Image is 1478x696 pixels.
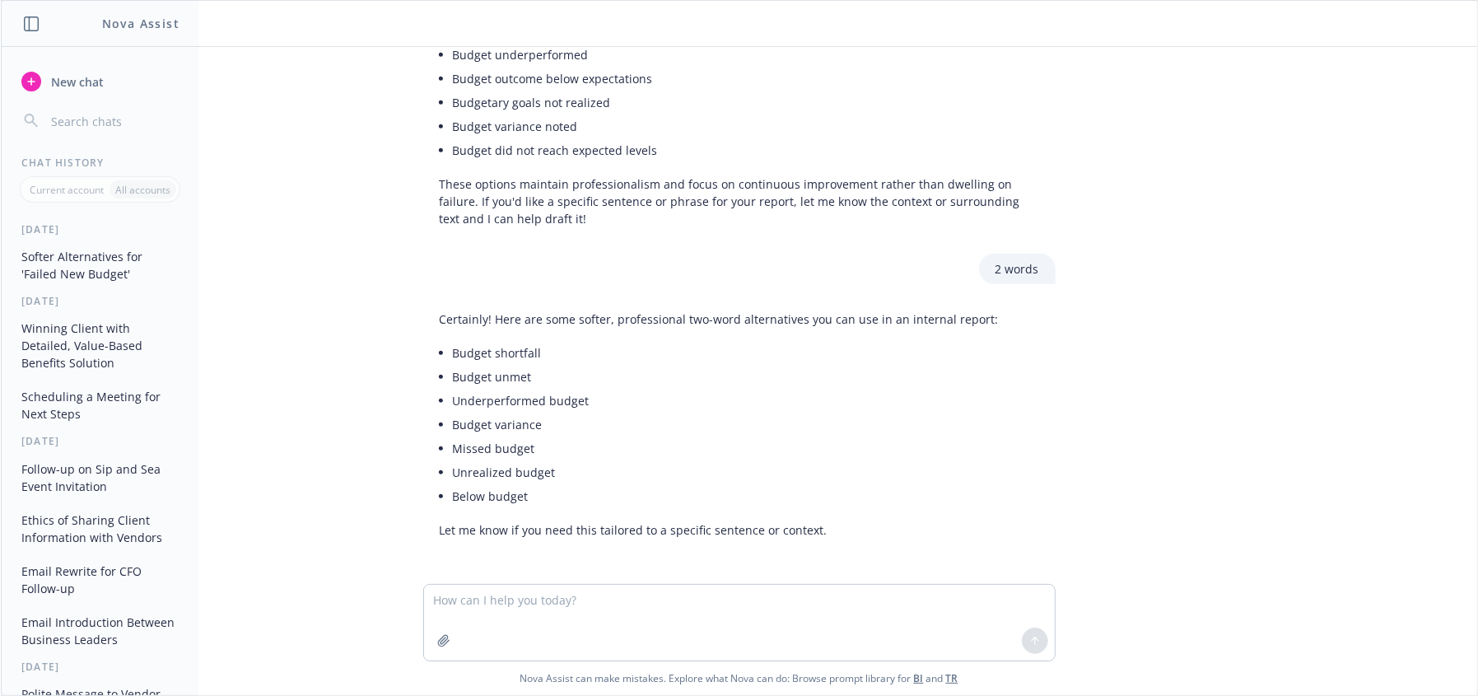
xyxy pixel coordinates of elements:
button: New chat [15,67,185,96]
div: [DATE] [2,434,198,448]
li: Budget underperformed [453,43,1039,67]
div: [DATE] [2,294,198,308]
button: Winning Client with Detailed, Value-Based Benefits Solution [15,315,185,376]
li: Budget variance [453,413,999,437]
p: These options maintain professionalism and focus on continuous improvement rather than dwelling o... [440,175,1039,227]
li: Budget unmet [453,365,999,389]
li: Budget shortfall [453,341,999,365]
li: Budget variance noted [453,114,1039,138]
button: Scheduling a Meeting for Next Steps [15,383,185,427]
a: TR [946,671,958,685]
p: All accounts [115,183,170,197]
li: Below budget [453,484,999,508]
a: BI [914,671,924,685]
button: Email Rewrite for CFO Follow-up [15,558,185,602]
span: Nova Assist can make mistakes. Explore what Nova can do: Browse prompt library for and [7,661,1471,695]
li: Budgetary goals not realized [453,91,1039,114]
li: Budget did not reach expected levels [453,138,1039,162]
button: Ethics of Sharing Client Information with Vendors [15,507,185,551]
div: Chat History [2,156,198,170]
button: Email Introduction Between Business Leaders [15,609,185,653]
li: Budget outcome below expectations [453,67,1039,91]
p: 2 words [995,260,1039,278]
p: Let me know if you need this tailored to a specific sentence or context. [440,521,999,539]
h1: Nova Assist [102,15,180,32]
input: Search chats [48,110,179,133]
div: [DATE] [2,222,198,236]
li: Unrealized budget [453,460,999,484]
button: Follow-up on Sip and Sea Event Invitation [15,455,185,500]
span: New chat [48,73,104,91]
li: Missed budget [453,437,999,460]
button: Softer Alternatives for 'Failed New Budget' [15,243,185,287]
p: Certainly! Here are some softer, professional two-word alternatives you can use in an internal re... [440,311,999,328]
li: Underperformed budget [453,389,999,413]
p: Current account [30,183,104,197]
div: [DATE] [2,660,198,674]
